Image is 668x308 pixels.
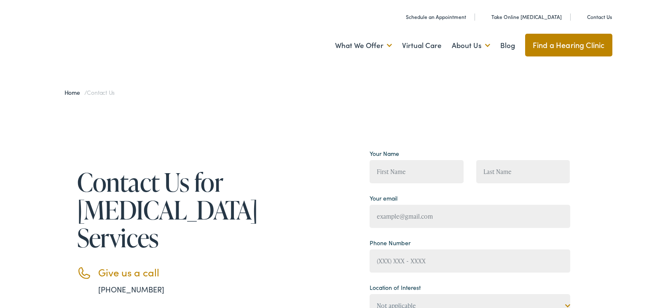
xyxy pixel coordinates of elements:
[370,194,397,203] label: Your email
[482,13,562,20] a: Take Online [MEDICAL_DATA]
[452,30,490,61] a: About Us
[98,266,250,279] h3: Give us a call
[370,149,399,158] label: Your Name
[370,238,410,247] label: Phone Number
[578,13,612,20] a: Contact Us
[87,88,115,96] span: Contact Us
[370,160,464,183] input: First Name
[370,205,570,228] input: example@gmail.com
[525,34,612,56] a: Find a Hearing Clinic
[64,88,84,96] a: Home
[578,13,584,21] img: Mail icon representing email contact with Ohio Hearing in Cincinnati, OH
[64,88,115,96] span: /
[77,168,250,252] h1: Contact Us for [MEDICAL_DATA] Services
[397,13,402,21] img: Calendar Icon to schedule a hearing appointment in Cincinnati, OH
[98,284,164,295] a: [PHONE_NUMBER]
[397,13,466,20] a: Schedule an Appointment
[370,283,421,292] label: Location of Interest
[402,30,442,61] a: Virtual Care
[370,249,570,273] input: (XXX) XXX - XXXX
[482,13,488,21] img: Headphones icone to schedule online hearing test in Cincinnati, OH
[500,30,515,61] a: Blog
[335,30,392,61] a: What We Offer
[476,160,570,183] input: Last Name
